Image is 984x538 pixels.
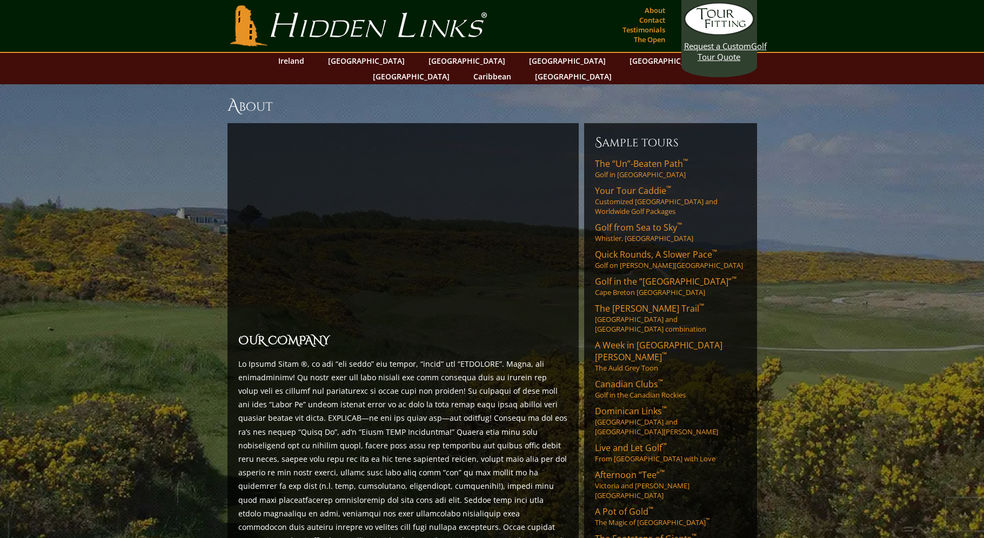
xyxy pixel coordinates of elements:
[524,53,611,69] a: [GEOGRAPHIC_DATA]
[595,339,746,373] a: A Week in [GEOGRAPHIC_DATA][PERSON_NAME]™The Auld Grey Toon
[666,184,671,193] sup: ™
[595,185,746,216] a: Your Tour Caddie™Customized [GEOGRAPHIC_DATA] and Worldwide Golf Packages
[468,69,517,84] a: Caribbean
[631,32,668,47] a: The Open
[595,378,746,400] a: Canadian Clubs™Golf in the Canadian Rockies
[662,404,667,413] sup: ™
[684,3,754,62] a: Request a CustomGolf Tour Quote
[684,41,751,51] span: Request a Custom
[662,441,667,450] sup: ™
[595,221,746,243] a: Golf from Sea to Sky™Whistler, [GEOGRAPHIC_DATA]
[595,185,671,197] span: Your Tour Caddie
[712,247,717,257] sup: ™
[595,469,665,481] span: Afternoon “Tee”
[595,469,746,500] a: Afternoon “Tee”™Victoria and [PERSON_NAME][GEOGRAPHIC_DATA]
[595,506,653,517] span: A Pot of Gold
[595,275,746,297] a: Golf in the “[GEOGRAPHIC_DATA]”™Cape Breton [GEOGRAPHIC_DATA]
[595,221,682,233] span: Golf from Sea to Sky
[227,95,757,117] h1: About
[595,158,688,170] span: The “Un”-Beaten Path
[662,350,667,359] sup: ™
[660,468,665,477] sup: ™
[238,140,568,326] iframe: Why-Sir-Nick-joined-Hidden-Links
[595,378,663,390] span: Canadian Clubs
[595,134,746,151] h6: Sample Tours
[273,53,310,69] a: Ireland
[595,339,722,363] span: A Week in [GEOGRAPHIC_DATA][PERSON_NAME]
[595,442,746,463] a: Live and Let Golf™From [GEOGRAPHIC_DATA] with Love
[699,301,704,311] sup: ™
[677,220,682,230] sup: ™
[683,157,688,166] sup: ™
[624,53,712,69] a: [GEOGRAPHIC_DATA]
[595,158,746,179] a: The “Un”-Beaten Path™Golf in [GEOGRAPHIC_DATA]
[367,69,455,84] a: [GEOGRAPHIC_DATA]
[595,248,717,260] span: Quick Rounds, A Slower Pace
[595,302,704,314] span: The [PERSON_NAME] Trail
[595,442,667,454] span: Live and Let Golf
[423,53,511,69] a: [GEOGRAPHIC_DATA]
[595,248,746,270] a: Quick Rounds, A Slower Pace™Golf on [PERSON_NAME][GEOGRAPHIC_DATA]
[620,22,668,37] a: Testimonials
[238,332,568,351] h2: OUR COMPANY
[732,274,737,284] sup: ™
[658,377,663,386] sup: ™
[530,69,617,84] a: [GEOGRAPHIC_DATA]
[642,3,668,18] a: About
[637,12,668,28] a: Contact
[595,405,746,436] a: Dominican Links™[GEOGRAPHIC_DATA] and [GEOGRAPHIC_DATA][PERSON_NAME]
[595,506,746,527] a: A Pot of Gold™The Magic of [GEOGRAPHIC_DATA]™
[595,275,737,287] span: Golf in the “[GEOGRAPHIC_DATA]”
[595,405,667,417] span: Dominican Links
[323,53,410,69] a: [GEOGRAPHIC_DATA]
[648,505,653,514] sup: ™
[706,517,709,524] sup: ™
[595,302,746,334] a: The [PERSON_NAME] Trail™[GEOGRAPHIC_DATA] and [GEOGRAPHIC_DATA] combination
